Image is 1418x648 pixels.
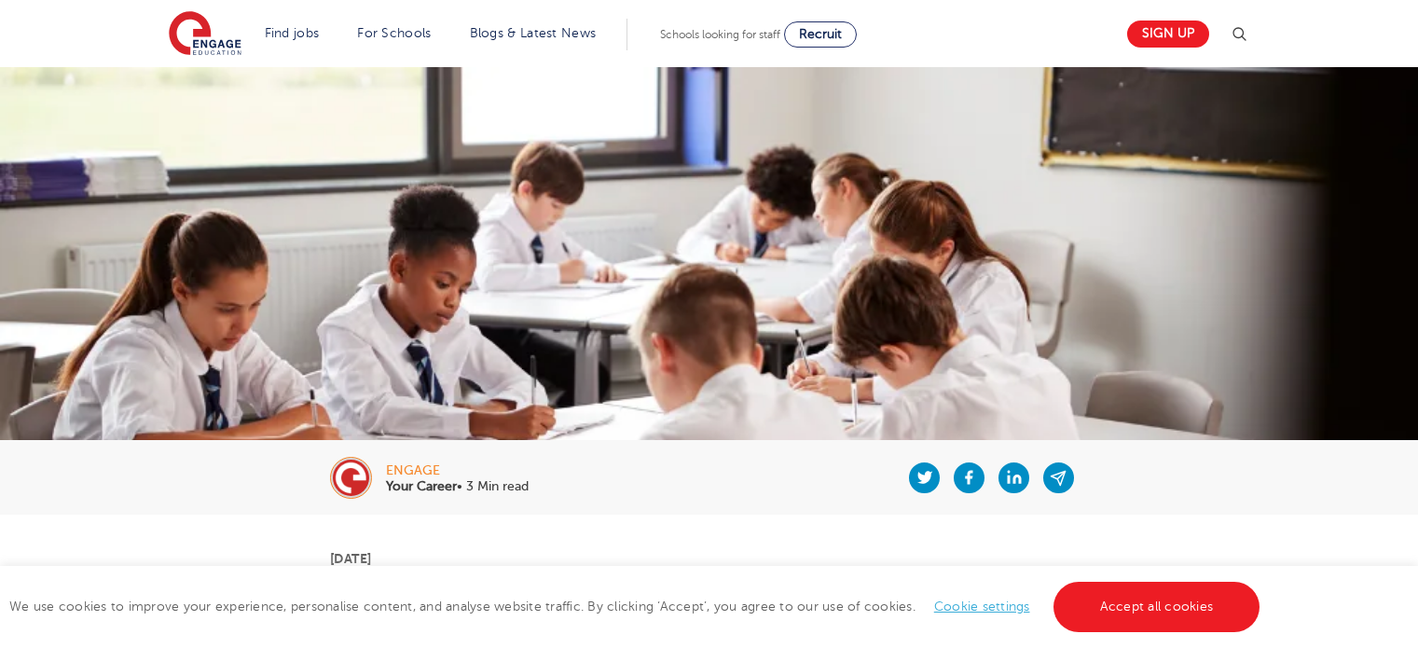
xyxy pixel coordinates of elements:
p: [DATE] [330,552,1088,565]
a: Blogs & Latest News [470,26,597,40]
span: Schools looking for staff [660,28,780,41]
a: Recruit [784,21,857,48]
span: We use cookies to improve your experience, personalise content, and analyse website traffic. By c... [9,600,1264,614]
div: engage [386,464,529,477]
b: Your Career [386,479,457,493]
a: Sign up [1127,21,1209,48]
img: Engage Education [169,11,241,58]
a: Accept all cookies [1053,582,1260,632]
span: Recruit [799,27,842,41]
a: For Schools [357,26,431,40]
p: • 3 Min read [386,480,529,493]
a: Find jobs [265,26,320,40]
a: Cookie settings [934,600,1030,614]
